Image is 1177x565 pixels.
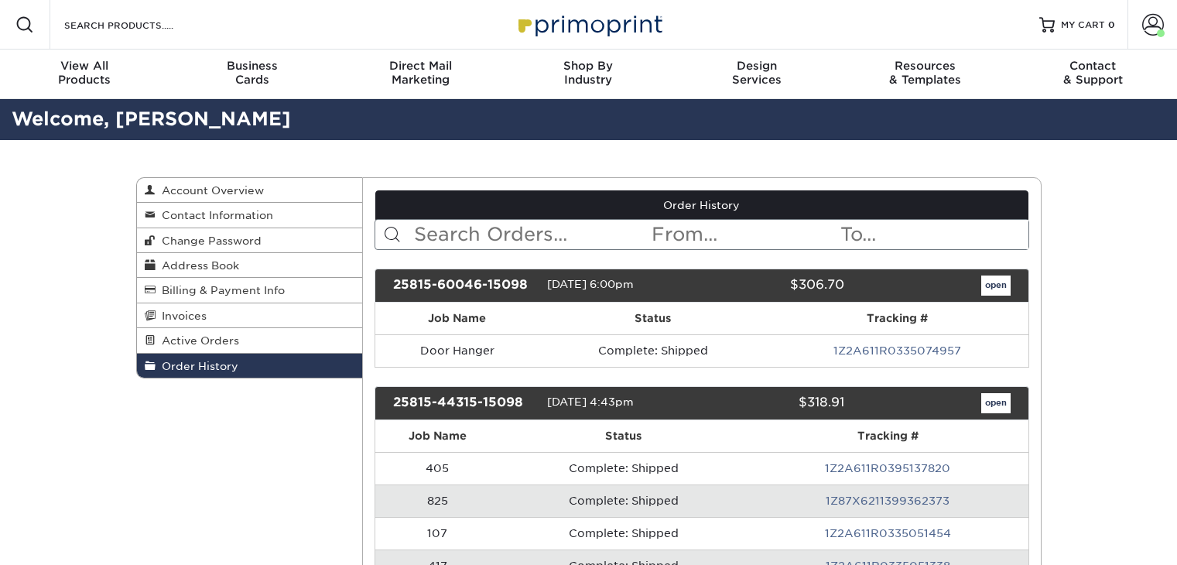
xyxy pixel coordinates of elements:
[499,485,748,517] td: Complete: Shipped
[539,334,767,367] td: Complete: Shipped
[840,50,1008,99] a: Resources& Templates
[381,276,547,296] div: 25815-60046-15098
[505,59,672,87] div: Industry
[63,15,214,34] input: SEARCH PRODUCTS.....
[981,276,1011,296] a: open
[1009,50,1177,99] a: Contact& Support
[825,462,950,474] a: 1Z2A611R0395137820
[672,59,840,73] span: Design
[547,278,634,290] span: [DATE] 6:00pm
[826,495,949,507] a: 1Z87X6211399362373
[137,354,363,378] a: Order History
[672,50,840,99] a: DesignServices
[981,393,1011,413] a: open
[375,485,499,517] td: 825
[137,178,363,203] a: Account Overview
[156,235,262,247] span: Change Password
[1009,59,1177,87] div: & Support
[137,328,363,353] a: Active Orders
[1108,19,1115,30] span: 0
[672,59,840,87] div: Services
[337,50,505,99] a: Direct MailMarketing
[690,276,856,296] div: $306.70
[137,278,363,303] a: Billing & Payment Info
[156,259,239,272] span: Address Book
[168,59,336,87] div: Cards
[137,303,363,328] a: Invoices
[505,59,672,73] span: Shop By
[156,184,264,197] span: Account Overview
[840,59,1008,73] span: Resources
[505,50,672,99] a: Shop ByIndustry
[337,59,505,87] div: Marketing
[381,393,547,413] div: 25815-44315-15098
[137,203,363,228] a: Contact Information
[839,220,1028,249] input: To...
[137,253,363,278] a: Address Book
[547,395,634,408] span: [DATE] 4:43pm
[650,220,839,249] input: From...
[499,517,748,550] td: Complete: Shipped
[156,209,273,221] span: Contact Information
[156,284,285,296] span: Billing & Payment Info
[767,303,1028,334] th: Tracking #
[840,59,1008,87] div: & Templates
[137,228,363,253] a: Change Password
[375,452,499,485] td: 405
[690,393,856,413] div: $318.91
[412,220,650,249] input: Search Orders...
[168,59,336,73] span: Business
[375,420,499,452] th: Job Name
[375,517,499,550] td: 107
[825,527,951,539] a: 1Z2A611R0335051454
[1061,19,1105,32] span: MY CART
[168,50,336,99] a: BusinessCards
[375,190,1028,220] a: Order History
[833,344,961,357] a: 1Z2A611R0335074957
[539,303,767,334] th: Status
[375,303,539,334] th: Job Name
[375,334,539,367] td: Door Hanger
[156,334,239,347] span: Active Orders
[748,420,1028,452] th: Tracking #
[499,452,748,485] td: Complete: Shipped
[1009,59,1177,73] span: Contact
[499,420,748,452] th: Status
[512,8,666,41] img: Primoprint
[156,360,238,372] span: Order History
[337,59,505,73] span: Direct Mail
[156,310,207,322] span: Invoices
